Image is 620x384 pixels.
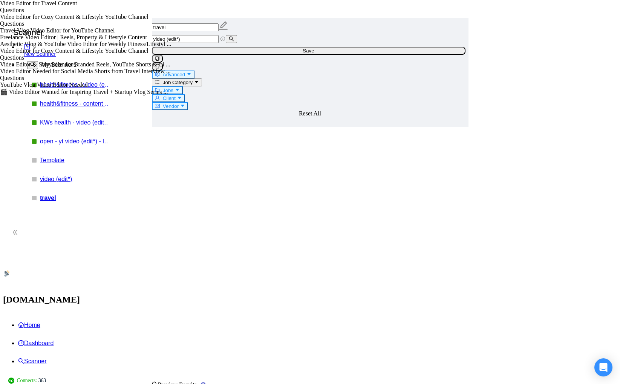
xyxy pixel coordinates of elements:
button: idcardVendorcaret-down [152,102,188,110]
span: user [155,95,160,100]
span: idcard [155,103,160,108]
span: home [18,322,24,328]
span: Client [163,95,176,101]
span: dashboard [18,340,24,346]
a: health&fitness - content (creat*) - laziza [40,100,112,107]
span: Home [24,322,40,328]
a: KWs health - video (edit*) - laziza [40,119,112,126]
li: My Scanners [18,57,109,207]
img: upwork-logo.png [8,378,14,384]
span: double-left [11,229,19,237]
img: logo [4,270,10,276]
a: Template [40,157,112,164]
a: video (edit*) [40,176,112,183]
a: travel [40,195,112,201]
li: Scanner [18,352,617,370]
li: Home [18,316,617,334]
a: open - yt video (edit*) - laziza [40,138,112,145]
span: search [18,358,24,364]
a: searchScanner [18,358,47,364]
div: Open Intercom Messenger [594,358,612,376]
a: Reset All [299,110,321,117]
button: userClientcaret-down [152,94,185,102]
span: Vendor [163,103,179,109]
span: caret-down [180,103,185,108]
a: homeHome [18,322,40,328]
span: caret-down [177,95,182,100]
span: Dashboard [24,340,54,346]
a: dashboardDashboard [18,340,54,346]
span: Scanner [24,358,47,364]
li: Dashboard [18,334,617,352]
h1: [DOMAIN_NAME] [3,290,617,309]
